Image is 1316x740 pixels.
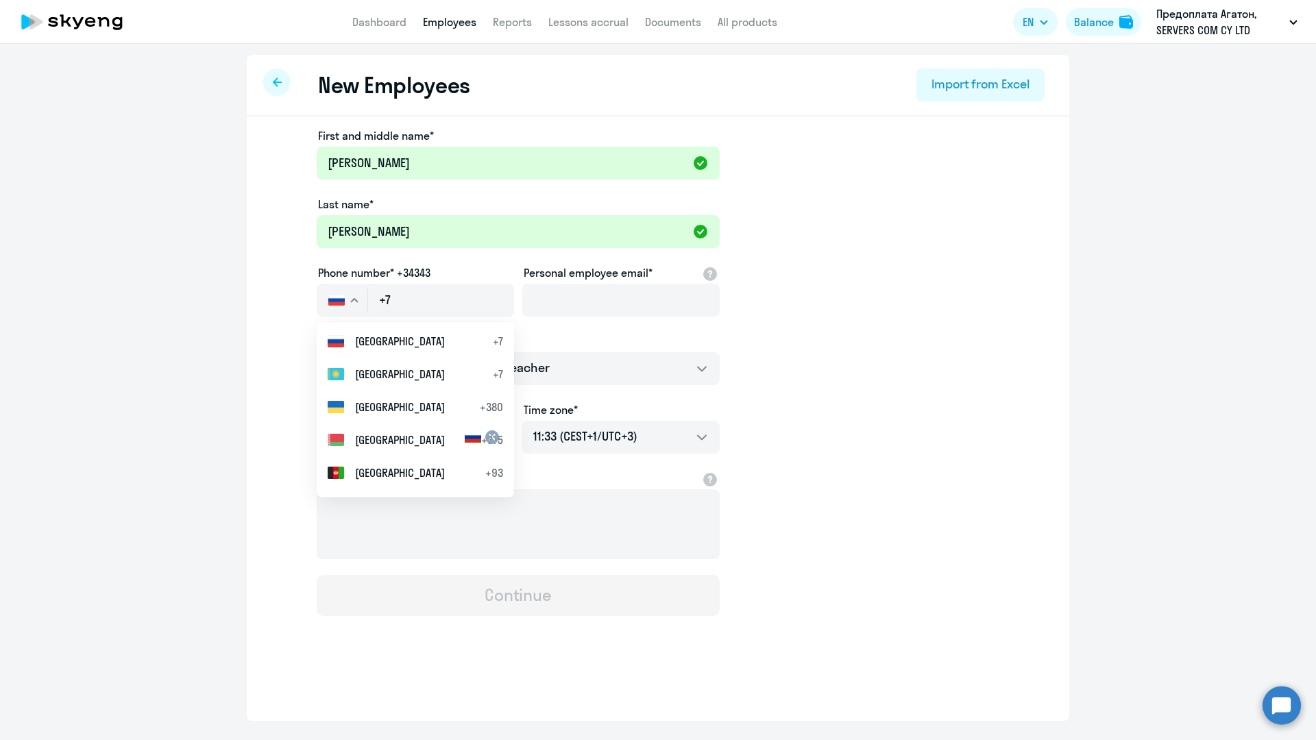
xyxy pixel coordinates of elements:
[318,264,430,281] label: Phone number* +34343
[355,465,445,481] span: [GEOGRAPHIC_DATA]
[1156,5,1284,38] p: Предоплата Агатон, SERVERS COM CY LTD
[1149,5,1304,38] button: Предоплата Агатон, SERVERS COM CY LTD
[484,429,500,445] mat-icon: cancel
[548,15,629,29] a: Lessons accrual
[328,335,344,347] img: RU.png
[1023,14,1034,30] span: EN
[645,15,701,29] a: Documents
[318,71,470,99] h2: New Employees
[916,69,1045,101] button: Import from Excel
[485,465,503,481] span: +93
[524,402,578,418] label: Time zone*
[493,333,503,349] span: +7
[318,127,434,144] span: First and middle name*
[493,15,532,29] a: Reports
[355,366,445,382] span: [GEOGRAPHIC_DATA]
[355,399,445,415] span: [GEOGRAPHIC_DATA]
[493,366,503,382] span: +7
[485,584,552,606] div: Continue
[423,15,476,29] a: Employees
[328,401,344,412] img: UA.png
[931,75,1029,93] div: Import from Excel
[328,434,344,445] img: BY.png
[524,264,653,281] label: Personal employee email*
[328,467,344,478] img: AF.png
[1119,15,1133,29] img: balance
[355,432,445,448] span: [GEOGRAPHIC_DATA]
[328,368,344,380] img: KZ.png
[328,295,345,306] img: RU.png
[1074,14,1114,30] div: Balance
[317,575,720,616] button: Continue
[1066,8,1141,36] button: Balancebalance
[352,15,406,29] a: Dashboard
[480,399,503,415] span: +380
[318,196,374,212] label: Last name*
[1013,8,1058,36] button: EN
[355,333,445,349] span: [GEOGRAPHIC_DATA]
[718,15,777,29] a: All products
